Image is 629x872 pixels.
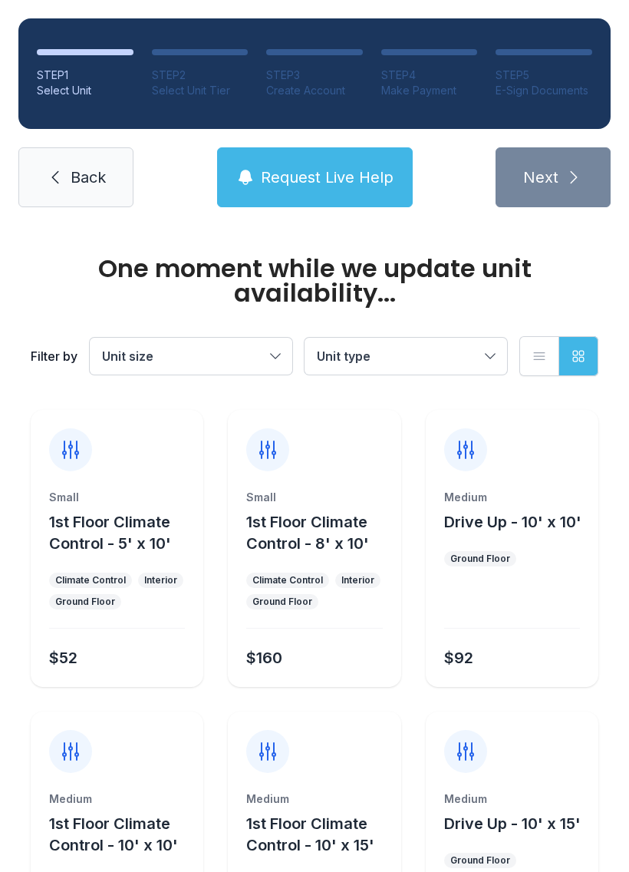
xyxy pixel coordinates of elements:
[152,68,249,83] div: STEP 2
[381,83,478,98] div: Make Payment
[37,68,133,83] div: STEP 1
[317,348,370,364] span: Unit type
[102,348,153,364] span: Unit size
[90,338,292,375] button: Unit size
[246,490,382,505] div: Small
[144,574,177,586] div: Interior
[49,813,197,856] button: 1st Floor Climate Control - 10' x 10'
[31,347,77,365] div: Filter by
[266,68,363,83] div: STEP 3
[444,511,581,533] button: Drive Up - 10' x 10'
[49,814,178,854] span: 1st Floor Climate Control - 10' x 10'
[444,814,581,833] span: Drive Up - 10' x 15'
[523,167,558,188] span: Next
[246,813,394,856] button: 1st Floor Climate Control - 10' x 15'
[261,167,394,188] span: Request Live Help
[246,814,374,854] span: 1st Floor Climate Control - 10' x 15'
[37,83,133,98] div: Select Unit
[55,596,115,608] div: Ground Floor
[444,813,581,834] button: Drive Up - 10' x 15'
[252,596,312,608] div: Ground Floor
[381,68,478,83] div: STEP 4
[246,513,369,553] span: 1st Floor Climate Control - 8' x 10'
[266,83,363,98] div: Create Account
[444,490,580,505] div: Medium
[31,256,598,306] div: One moment while we update unit availability...
[305,338,507,375] button: Unit type
[49,511,197,554] button: 1st Floor Climate Control - 5' x 10'
[444,513,581,531] span: Drive Up - 10' x 10'
[55,574,126,586] div: Climate Control
[152,83,249,98] div: Select Unit Tier
[252,574,323,586] div: Climate Control
[246,511,394,554] button: 1st Floor Climate Control - 8' x 10'
[496,68,592,83] div: STEP 5
[496,83,592,98] div: E-Sign Documents
[246,647,282,669] div: $160
[71,167,106,188] span: Back
[444,647,473,669] div: $92
[49,490,185,505] div: Small
[246,791,382,807] div: Medium
[444,791,580,807] div: Medium
[49,647,77,669] div: $52
[49,513,171,553] span: 1st Floor Climate Control - 5' x 10'
[341,574,374,586] div: Interior
[49,791,185,807] div: Medium
[450,553,510,565] div: Ground Floor
[450,854,510,867] div: Ground Floor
